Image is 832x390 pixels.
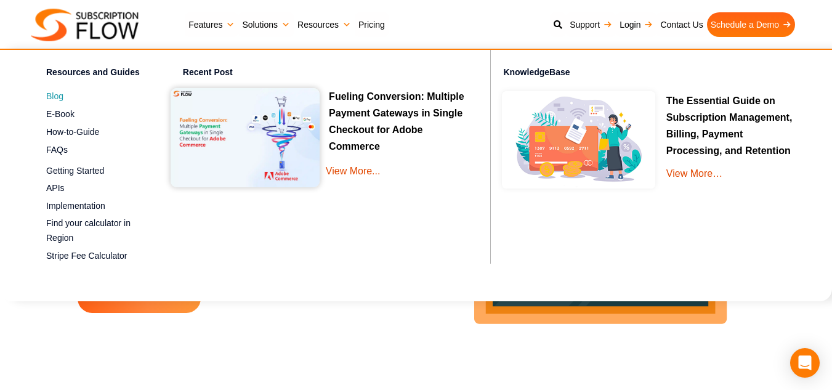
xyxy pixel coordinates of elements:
span: APIs [46,182,65,195]
a: Blog [46,89,140,104]
img: Online-recurring-Billing-software [497,86,660,193]
img: Subscriptionflow [31,9,139,41]
span: Implementation [46,200,105,213]
a: How-to-Guide [46,124,140,139]
a: APIs [46,181,140,196]
h4: KnowledgeBase [503,59,820,86]
a: Contact Us [656,12,706,37]
img: Multiple Payment Gateways in Single Checkout for Adobe Commerce [171,88,320,188]
a: Resources [294,12,355,37]
h4: Recent Post [183,65,482,83]
a: Login [616,12,656,37]
div: Open Intercom Messenger [790,348,820,378]
a: Fueling Conversion: Multiple Payment Gateways in Single Checkout for Adobe Commerce [329,91,464,156]
a: Features [185,12,238,37]
h4: Resources and Guides [46,65,140,83]
p: The Essential Guide on Subscription Management, Billing, Payment Processing, and Retention [666,92,801,160]
a: Find your calculator in Region [46,216,140,246]
a: Stripe Fee Calculator [46,249,140,264]
span: How-to-Guide [46,126,99,139]
a: FAQs [46,142,140,157]
a: E-Book [46,107,140,121]
a: Pricing [355,12,389,37]
span: Getting Started [46,165,104,177]
a: Getting Started [46,163,140,178]
a: Solutions [238,12,294,37]
span: FAQs [46,144,68,156]
span: E-Book [46,108,75,121]
span: Blog [46,90,63,103]
a: View More... [326,163,469,198]
a: Implementation [46,198,140,213]
a: View More… [666,168,722,179]
a: Support [566,12,616,37]
a: Schedule a Demo [707,12,795,37]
